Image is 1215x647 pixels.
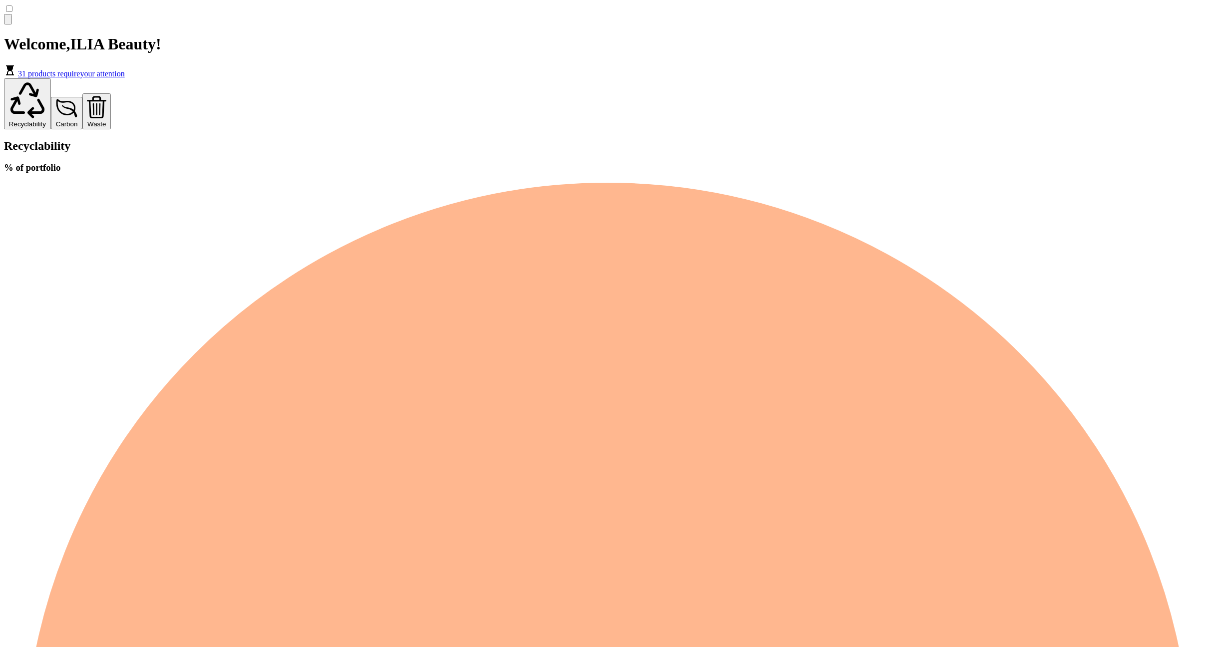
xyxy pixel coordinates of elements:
h3: % of portfolio [4,162,1211,173]
h2: Recyclability [4,139,1211,153]
button: Recyclability [4,78,51,129]
span: hourglass_top [4,64,16,76]
button: Waste [82,93,111,129]
span: ILIA Beauty [70,35,156,53]
h1: Welcome, ! [4,35,1211,53]
button: Carbon [51,97,82,129]
a: 31 products requireyour attention [18,69,125,78]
